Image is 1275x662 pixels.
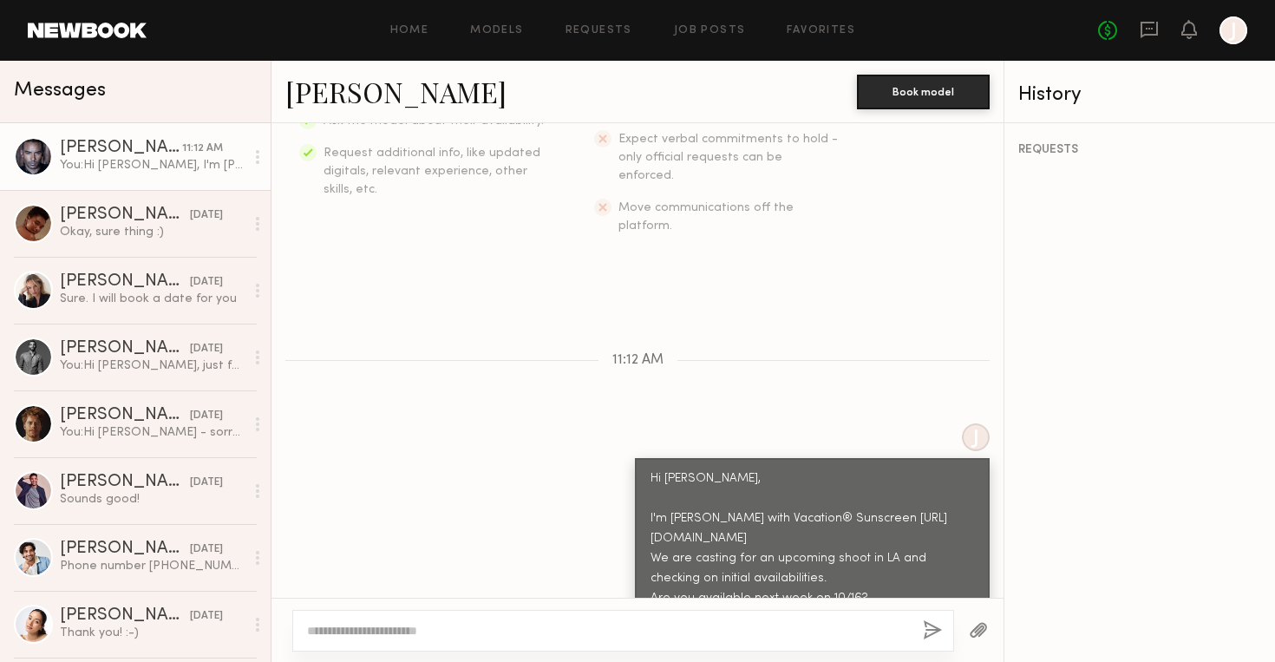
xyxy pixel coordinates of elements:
button: Book model [857,75,990,109]
div: Thank you! :-) [60,625,245,641]
div: You: Hi [PERSON_NAME], just following up here! We're hoping to lock by EOW [60,357,245,374]
div: 11:12 AM [182,141,223,157]
a: J [1219,16,1247,44]
div: [PERSON_NAME] [60,407,190,424]
div: [PERSON_NAME] [60,474,190,491]
a: Models [470,25,523,36]
a: Book model [857,83,990,98]
div: [DATE] [190,207,223,224]
div: Sounds good! [60,491,245,508]
div: [PERSON_NAME] [60,206,190,224]
div: [DATE] [190,541,223,558]
span: Move communications off the platform. [618,202,794,232]
span: 11:12 AM [612,353,664,368]
a: [PERSON_NAME] [285,73,507,110]
div: [DATE] [190,475,223,491]
div: [PERSON_NAME] [60,541,190,558]
div: Phone number [PHONE_NUMBER] Email [EMAIL_ADDRESS][DOMAIN_NAME] [60,558,245,574]
div: [DATE] [190,274,223,291]
a: Job Posts [674,25,746,36]
div: Okay, sure thing :) [60,224,245,240]
div: [DATE] [190,608,223,625]
a: Home [390,25,429,36]
span: Request additional info, like updated digitals, relevant experience, other skills, etc. [324,147,540,195]
a: Requests [566,25,632,36]
div: You: Hi [PERSON_NAME], I'm [PERSON_NAME] with Vacation® Sunscreen [URL][DOMAIN_NAME] We are casti... [60,157,245,174]
div: [DATE] [190,408,223,424]
a: Favorites [787,25,855,36]
span: Expect verbal commitments to hold - only official requests can be enforced. [618,134,838,181]
span: Messages [14,81,106,101]
div: Hi [PERSON_NAME], I'm [PERSON_NAME] with Vacation® Sunscreen [URL][DOMAIN_NAME] We are casting fo... [651,469,974,609]
div: [DATE] [190,341,223,357]
div: Sure. I will book a date for you [60,291,245,307]
div: History [1018,85,1261,105]
div: [PERSON_NAME] [60,607,190,625]
div: [PERSON_NAME] [60,140,182,157]
div: [PERSON_NAME] [60,273,190,291]
div: You: Hi [PERSON_NAME] - sorry for the late response but we figured it out, all set. Thanks again. [60,424,245,441]
div: REQUESTS [1018,144,1261,156]
div: [PERSON_NAME] [60,340,190,357]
